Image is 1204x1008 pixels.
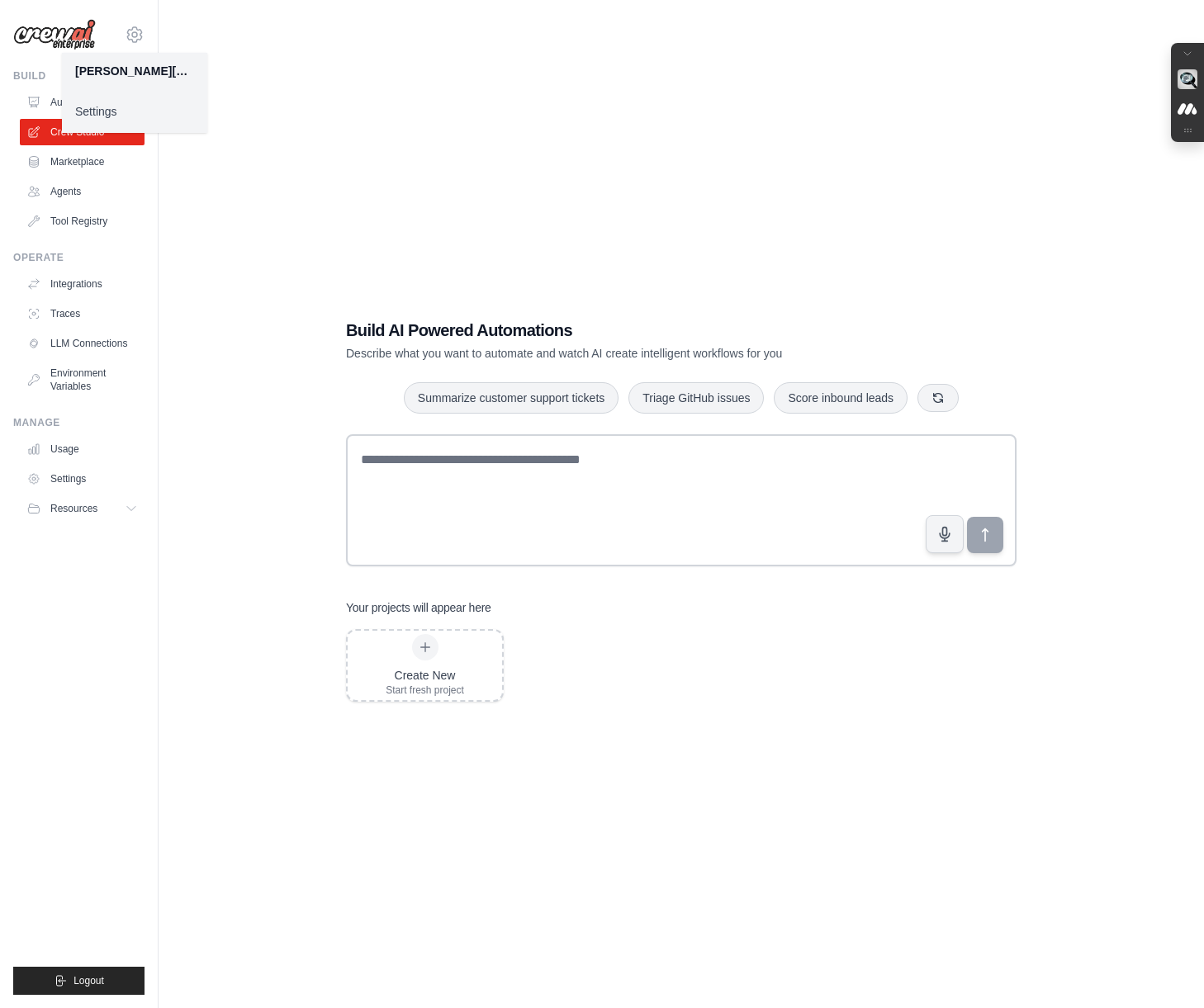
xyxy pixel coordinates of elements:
[346,345,901,362] p: Describe what you want to automate and watch AI create intelligent workflows for you
[628,382,764,414] button: Triage GitHub issues
[13,416,145,429] div: Manage
[13,967,145,995] button: Logout
[20,436,145,462] a: Usage
[13,251,145,264] div: Operate
[62,97,207,126] a: Settings
[20,208,145,234] a: Tool Registry
[75,63,194,79] div: [PERSON_NAME][EMAIL_ADDRESS][DOMAIN_NAME]
[20,495,145,522] button: Resources
[1121,929,1204,1008] iframe: Chat Widget
[20,119,145,145] a: Crew Studio
[346,599,491,616] h3: Your projects will appear here
[13,69,145,83] div: Build
[386,684,464,697] div: Start fresh project
[20,330,145,357] a: LLM Connections
[20,271,145,297] a: Integrations
[20,149,145,175] a: Marketplace
[386,667,464,684] div: Create New
[926,515,964,553] button: Click to speak your automation idea
[774,382,908,414] button: Score inbound leads
[50,502,97,515] span: Resources
[20,89,145,116] a: Automations
[1178,69,1197,89] img: Query Page icon
[346,319,901,342] h1: Build AI Powered Automations
[13,19,96,50] img: Logo
[20,360,145,400] a: Environment Variables
[404,382,619,414] button: Summarize customer support tickets
[73,974,104,987] span: Logout
[20,178,145,205] a: Agents
[20,466,145,492] a: Settings
[917,384,959,412] button: Get new suggestions
[20,301,145,327] a: Traces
